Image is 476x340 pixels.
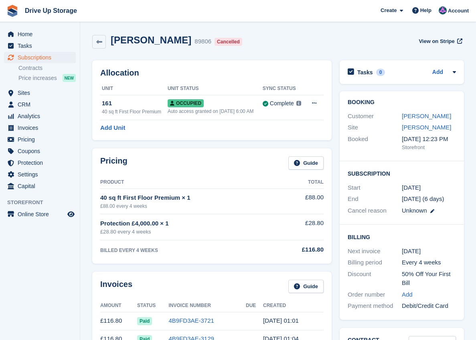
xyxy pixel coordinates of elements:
span: Account [448,7,469,15]
div: 89806 [194,37,211,46]
div: Complete [270,99,294,108]
span: Coupons [18,145,66,157]
a: Add Unit [100,123,125,133]
a: menu [4,157,76,168]
a: menu [4,122,76,133]
div: Customer [348,112,402,121]
a: menu [4,145,76,157]
h2: Booking [348,99,456,106]
th: Unit [100,82,168,95]
div: £116.80 [280,245,324,254]
a: menu [4,209,76,220]
div: 40 sq ft First Floor Premium [102,108,168,115]
a: Preview store [66,209,76,219]
th: Due [246,299,263,312]
a: menu [4,99,76,110]
span: Pricing [18,134,66,145]
div: 40 sq ft First Floor Premium × 1 [100,193,280,203]
div: 161 [102,99,168,108]
span: Create [381,6,397,14]
span: Occupied [168,99,204,107]
a: [PERSON_NAME] [402,113,451,119]
a: Add [432,68,443,77]
div: 50% Off Your First Bill [402,270,456,288]
a: View on Stripe [415,35,464,48]
img: Andy [439,6,447,14]
h2: Pricing [100,156,128,170]
span: Unknown [402,207,427,214]
span: Online Store [18,209,66,220]
span: Protection [18,157,66,168]
img: icon-info-grey-7440780725fd019a000dd9b08b2336e03edf1995a4989e88bcd33f0948082b44.svg [296,101,301,106]
div: Storefront [402,143,456,152]
span: Storefront [7,199,80,207]
div: End [348,195,402,204]
div: Start [348,183,402,193]
span: [DATE] (6 days) [402,195,444,202]
span: Help [420,6,431,14]
th: Status [137,299,168,312]
a: Contracts [18,64,76,72]
a: 4B9FD3AE-3721 [169,317,214,324]
span: Price increases [18,74,57,82]
td: £88.00 [280,188,324,214]
span: CRM [18,99,66,110]
span: Subscriptions [18,52,66,63]
a: Guide [288,156,324,170]
a: menu [4,40,76,51]
th: Total [280,176,324,189]
th: Amount [100,299,137,312]
div: Next invoice [348,247,402,256]
div: 0 [376,69,385,76]
h2: Tasks [357,69,373,76]
h2: Invoices [100,280,132,293]
h2: [PERSON_NAME] [111,35,191,45]
th: Created [263,299,324,312]
div: Cancelled [215,38,242,46]
th: Product [100,176,280,189]
a: Price increases NEW [18,74,76,82]
a: Add [402,290,413,299]
div: Debit/Credit Card [402,301,456,311]
td: £116.80 [100,312,137,330]
div: Discount [348,270,402,288]
a: Guide [288,280,324,293]
span: Paid [137,317,152,325]
th: Unit Status [168,82,263,95]
div: Protection £4,000.00 × 1 [100,219,280,228]
h2: Allocation [100,68,324,78]
div: £28.80 every 4 weeks [100,228,280,236]
a: menu [4,52,76,63]
div: NEW [63,74,76,82]
span: Invoices [18,122,66,133]
a: menu [4,87,76,98]
div: Billing period [348,258,402,267]
a: menu [4,180,76,192]
a: menu [4,111,76,122]
img: stora-icon-8386f47178a22dfd0bd8f6a31ec36ba5ce8667c1dd55bd0f319d3a0aa187defe.svg [6,5,18,17]
span: Home [18,29,66,40]
span: Capital [18,180,66,192]
a: [PERSON_NAME] [402,124,451,131]
div: BILLED EVERY 4 WEEKS [100,247,280,254]
div: Booked [348,135,402,152]
time: 2025-06-09 00:00:00 UTC [402,183,421,193]
div: £88.00 every 4 weeks [100,203,280,210]
a: Drive Up Storage [22,4,80,17]
div: [DATE] [402,247,456,256]
div: Auto access granted on [DATE] 6:00 AM [168,108,263,115]
span: Analytics [18,111,66,122]
div: Site [348,123,402,132]
div: Order number [348,290,402,299]
h2: Subscription [348,169,456,177]
span: Sites [18,87,66,98]
div: Payment method [348,301,402,311]
th: Invoice Number [169,299,246,312]
span: Tasks [18,40,66,51]
a: menu [4,29,76,40]
h2: Billing [348,233,456,241]
a: menu [4,169,76,180]
span: View on Stripe [419,37,454,45]
td: £28.80 [280,214,324,240]
div: Cancel reason [348,206,402,215]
